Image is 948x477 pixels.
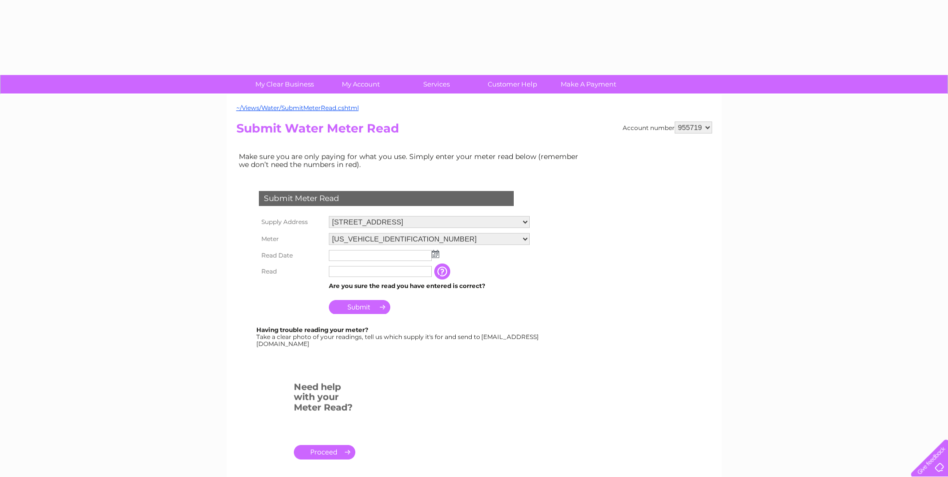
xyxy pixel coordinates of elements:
[432,250,439,258] img: ...
[243,75,326,93] a: My Clear Business
[259,191,514,206] div: Submit Meter Read
[256,213,326,230] th: Supply Address
[434,263,452,279] input: Information
[329,300,390,314] input: Submit
[256,326,368,333] b: Having trouble reading your meter?
[547,75,630,93] a: Make A Payment
[294,445,355,459] a: .
[623,121,712,133] div: Account number
[256,247,326,263] th: Read Date
[395,75,478,93] a: Services
[256,230,326,247] th: Meter
[319,75,402,93] a: My Account
[256,326,540,347] div: Take a clear photo of your readings, tell us which supply it's for and send to [EMAIL_ADDRESS][DO...
[236,121,712,140] h2: Submit Water Meter Read
[471,75,554,93] a: Customer Help
[294,380,355,418] h3: Need help with your Meter Read?
[236,104,359,111] a: ~/Views/Water/SubmitMeterRead.cshtml
[236,150,586,171] td: Make sure you are only paying for what you use. Simply enter your meter read below (remember we d...
[326,279,532,292] td: Are you sure the read you have entered is correct?
[256,263,326,279] th: Read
